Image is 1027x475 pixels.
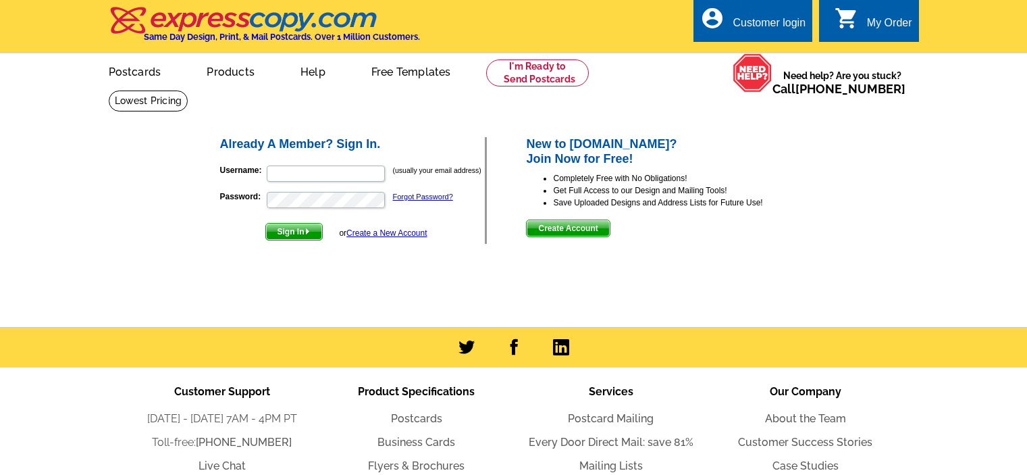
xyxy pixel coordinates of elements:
[393,193,453,201] a: Forgot Password?
[867,17,912,36] div: My Order
[393,166,481,174] small: (usually your email address)
[835,6,859,30] i: shopping_cart
[553,197,809,209] li: Save Uploaded Designs and Address Lists for Future Use!
[125,411,319,427] li: [DATE] - [DATE] 7AM - 4PM PT
[196,436,292,449] a: [PHONE_NUMBER]
[220,137,485,152] h2: Already A Member? Sign In.
[733,17,806,36] div: Customer login
[835,15,912,32] a: shopping_cart My Order
[199,459,246,472] a: Live Chat
[589,385,633,398] span: Services
[700,6,725,30] i: account_circle
[529,436,693,449] a: Every Door Direct Mail: save 81%
[795,82,905,96] a: [PHONE_NUMBER]
[553,184,809,197] li: Get Full Access to our Design and Mailing Tools!
[305,228,311,234] img: button-next-arrow-white.png
[339,227,427,239] div: or
[174,385,270,398] span: Customer Support
[700,15,806,32] a: account_circle Customer login
[144,32,420,42] h4: Same Day Design, Print, & Mail Postcards. Over 1 Million Customers.
[765,412,846,425] a: About the Team
[772,82,905,96] span: Call
[553,172,809,184] li: Completely Free with No Obligations!
[358,385,475,398] span: Product Specifications
[527,220,609,236] span: Create Account
[346,228,427,238] a: Create a New Account
[770,385,841,398] span: Our Company
[266,224,322,240] span: Sign In
[391,412,442,425] a: Postcards
[377,436,455,449] a: Business Cards
[526,220,610,237] button: Create Account
[568,412,654,425] a: Postcard Mailing
[125,434,319,451] li: Toll-free:
[265,223,323,241] button: Sign In
[220,164,265,176] label: Username:
[733,53,772,93] img: help
[772,69,912,96] span: Need help? Are you stuck?
[772,459,839,472] a: Case Studies
[526,137,809,166] h2: New to [DOMAIN_NAME]? Join Now for Free!
[368,459,465,472] a: Flyers & Brochures
[279,55,347,86] a: Help
[109,16,420,42] a: Same Day Design, Print, & Mail Postcards. Over 1 Million Customers.
[579,459,643,472] a: Mailing Lists
[185,55,276,86] a: Products
[350,55,473,86] a: Free Templates
[87,55,183,86] a: Postcards
[738,436,872,449] a: Customer Success Stories
[220,191,265,203] label: Password:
